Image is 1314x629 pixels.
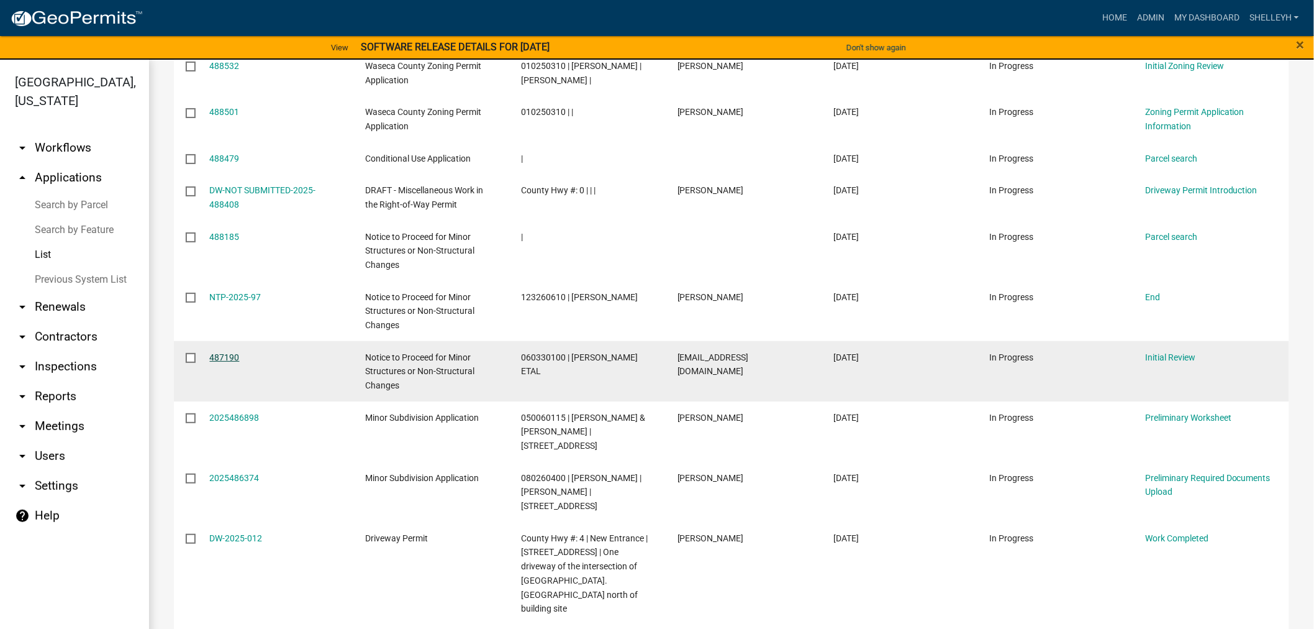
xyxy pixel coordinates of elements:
[15,329,30,344] i: arrow_drop_down
[15,389,30,404] i: arrow_drop_down
[989,533,1033,543] span: In Progress
[841,37,911,58] button: Don't show again
[15,359,30,374] i: arrow_drop_down
[522,413,646,451] span: 050060115 | PAUL D & NICOLE A KLUGHERZ | 6860 STATE HWY 60
[210,107,240,117] a: 488501
[15,479,30,494] i: arrow_drop_down
[366,154,471,163] span: Conditional Use Application
[366,107,482,131] span: Waseca County Zoning Permit Application
[522,533,648,614] span: County Hwy #: 4 | New Entrance | 33223 128TH ST | One driveway of the intersection of 330th Ave a...
[366,352,475,391] span: Notice to Proceed for Minor Structures or Non-Structural Changes
[989,413,1033,423] span: In Progress
[677,292,744,302] span: Kim Harty
[210,232,240,242] a: 488185
[989,185,1033,195] span: In Progress
[1145,232,1197,242] a: Parcel search
[677,352,749,377] span: aadelman@smj-llc.com
[833,154,859,163] span: 10/06/2025
[522,107,574,117] span: 010250310 | |
[989,232,1033,242] span: In Progress
[677,473,744,483] span: Rick Bartz
[677,61,744,71] span: Joel Potter
[989,292,1033,302] span: In Progress
[1297,36,1305,53] span: ×
[989,107,1033,117] span: In Progress
[522,292,638,302] span: 123260610 | KIM M HARTY
[210,292,261,302] a: NTP-2025-97
[677,413,744,423] span: Paul
[1145,473,1271,497] a: Preliminary Required Documents Upload
[366,185,484,209] span: DRAFT - Miscellaneous Work in the Right-of-Way Permit
[833,185,859,195] span: 10/06/2025
[1145,107,1244,131] a: Zoning Permit Application Information
[833,107,859,117] span: 10/06/2025
[210,61,240,71] a: 488532
[15,508,30,523] i: help
[833,473,859,483] span: 10/01/2025
[1145,61,1224,71] a: Initial Zoning Review
[366,533,428,543] span: Driveway Permit
[1132,6,1169,30] a: Admin
[210,473,260,483] a: 2025486374
[210,154,240,163] a: 488479
[522,352,638,377] span: 060330100 | JANELLE K HARMS ETAL
[1244,6,1304,30] a: shelleyh
[1145,154,1197,163] a: Parcel search
[366,473,479,483] span: Minor Subdivision Application
[366,61,482,85] span: Waseca County Zoning Permit Application
[210,533,263,543] a: DW-2025-012
[15,419,30,434] i: arrow_drop_down
[15,449,30,464] i: arrow_drop_down
[210,413,260,423] a: 2025486898
[15,140,30,155] i: arrow_drop_down
[833,232,859,242] span: 10/05/2025
[1145,292,1160,302] a: End
[366,413,479,423] span: Minor Subdivision Application
[989,352,1033,362] span: In Progress
[210,185,316,209] a: DW-NOT SUBMITTED-2025-488408
[989,473,1033,483] span: In Progress
[833,292,859,302] span: 10/02/2025
[677,107,744,117] span: Joel Potter
[1297,37,1305,52] button: Close
[1145,413,1231,423] a: Preliminary Worksheet
[989,61,1033,71] span: In Progress
[522,61,642,85] span: 010250310 | JOEL POTTER | ERIN POTTER |
[677,533,744,543] span: Tyler Huber
[522,232,523,242] span: |
[1169,6,1244,30] a: My Dashboard
[833,533,859,543] span: 09/30/2025
[833,61,859,71] span: 10/06/2025
[1145,533,1208,543] a: Work Completed
[677,185,744,195] span: Jim Kollar
[522,473,642,512] span: 080260400 | AMY A BARTZ | LORI J ROUTH | 27345 170TH ST
[210,352,240,362] a: 487190
[522,185,596,195] span: County Hwy #: 0 | | |
[366,232,475,270] span: Notice to Proceed for Minor Structures or Non-Structural Changes
[1145,185,1257,195] a: Driveway Permit Introduction
[989,154,1033,163] span: In Progress
[326,37,353,58] a: View
[522,154,523,163] span: |
[15,300,30,314] i: arrow_drop_down
[833,352,859,362] span: 10/02/2025
[1097,6,1132,30] a: Home
[366,292,475,331] span: Notice to Proceed for Minor Structures or Non-Structural Changes
[1145,352,1195,362] a: Initial Review
[833,413,859,423] span: 10/02/2025
[15,170,30,185] i: arrow_drop_up
[361,41,550,53] strong: SOFTWARE RELEASE DETAILS FOR [DATE]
